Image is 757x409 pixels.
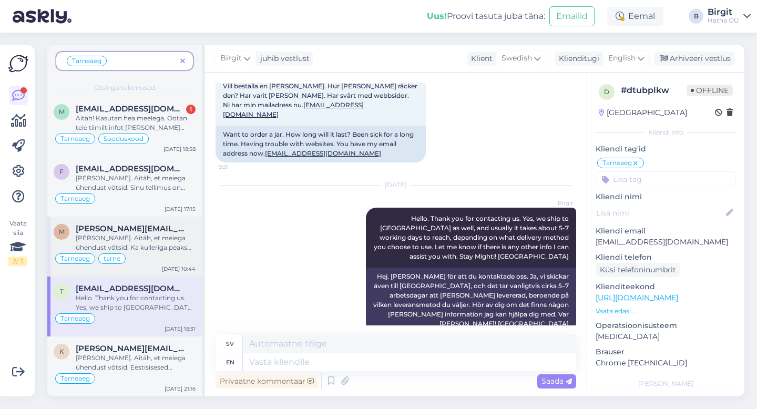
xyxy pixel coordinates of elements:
[549,6,595,26] button: Emailid
[220,53,242,64] span: Birgit
[165,325,196,333] div: [DATE] 18:31
[555,53,599,64] div: Klienditugi
[226,335,234,353] div: sv
[76,293,196,312] div: Hello. Thank you for contacting us. Yes, we ship to [GEOGRAPHIC_DATA] as well, and usually it tak...
[59,108,65,116] span: m
[256,53,310,64] div: juhib vestlust
[265,149,381,157] a: [EMAIL_ADDRESS][DOMAIN_NAME]
[602,160,632,166] span: Tarneaeg
[621,84,687,97] div: # dtubplkw
[596,191,736,202] p: Kliendi nimi
[708,8,751,25] a: BirgitHatha OÜ
[608,53,636,64] span: English
[60,315,90,322] span: Tarneaeg
[76,233,196,252] div: [PERSON_NAME]. Aitäh, et meiega ühendust võtsid. Ka kulleriga peaks su meilile kood saabuma aitäh...
[165,385,196,393] div: [DATE] 21:16
[76,173,196,192] div: [PERSON_NAME]. Aitäh, et meiega ühendust võtsid. Sinu tellimus on meil kenasti olemas, kuid tarne...
[596,237,736,248] p: [EMAIL_ADDRESS][DOMAIN_NAME]
[104,255,120,262] span: tarne
[708,8,739,16] div: Birgit
[165,205,196,213] div: [DATE] 17:15
[596,252,736,263] p: Kliendi telefon
[60,136,90,142] span: Tarneaeg
[596,144,736,155] p: Kliendi tag'id
[654,52,735,66] div: Arhiveeri vestlus
[596,263,680,277] div: Küsi telefoninumbrit
[76,284,185,293] span: tinadisby@hotmail.com
[541,376,572,386] span: Saada
[72,58,101,64] span: Tarneaeg
[8,257,27,266] div: 2 / 3
[596,320,736,331] p: Operatsioonisüsteem
[467,53,493,64] div: Klient
[76,114,196,132] div: Aitäh! Kasutan hea meelega. Ootan teie tiimilt infot [PERSON_NAME] kohta, et teie tooteid edasi j...
[427,10,545,23] div: Proovi tasuta juba täna:
[596,346,736,357] p: Brauser
[219,163,258,171] span: 9:21
[60,196,90,202] span: Tarneaeg
[374,214,570,260] span: Hello. Thank you for contacting us. Yes, we ship to [GEOGRAPHIC_DATA] as well, and usually it tak...
[76,164,185,173] span: futuristikofficial@gmail.com
[596,128,736,137] div: Kliendi info
[76,353,196,372] div: [PERSON_NAME]. Aitäh, et meiega ühendust võtsid. Eestisisesed saadetised jõuavad üldjuhul ostja m...
[596,293,678,302] a: [URL][DOMAIN_NAME]
[596,207,724,219] input: Lisa nimi
[427,11,447,21] b: Uus!
[596,306,736,316] p: Vaata edasi ...
[502,53,532,64] span: Swedish
[216,374,318,388] div: Privaatne kommentaar
[607,7,663,26] div: Eemal
[76,104,185,114] span: marlenarmas@gmail.com
[162,265,196,273] div: [DATE] 10:44
[596,331,736,342] p: [MEDICAL_DATA]
[76,344,185,353] span: kristina.nisuma@gmil.com
[596,357,736,369] p: Chrome [TECHNICAL_ID]
[689,9,703,24] div: B
[60,375,90,382] span: Tarneaeg
[104,136,144,142] span: Sooduskood
[163,145,196,153] div: [DATE] 18:58
[366,268,576,333] div: Hej. [PERSON_NAME] för att du kontaktade oss. Ja, vi skickar även till [GEOGRAPHIC_DATA], och det...
[186,105,196,114] div: 1
[8,219,27,266] div: Vaata siia
[534,199,573,207] span: Birgit
[216,126,426,162] div: Want to order a jar. How long will it last? Been sick for a long time. Having trouble with websit...
[596,395,736,406] p: Märkmed
[60,288,64,295] span: t
[226,353,234,371] div: en
[59,168,64,176] span: f
[94,83,155,93] span: Otsingu tulemused
[604,88,609,96] span: d
[8,54,28,74] img: Askly Logo
[59,228,65,236] span: m
[599,107,687,118] div: [GEOGRAPHIC_DATA]
[60,255,90,262] span: Tarneaeg
[76,224,185,233] span: marko.klooren@gmail.com
[59,347,64,355] span: k
[687,85,733,96] span: Offline
[216,180,576,190] div: [DATE]
[708,16,739,25] div: Hatha OÜ
[596,379,736,388] div: [PERSON_NAME]
[596,281,736,292] p: Klienditeekond
[596,226,736,237] p: Kliendi email
[596,171,736,187] input: Lisa tag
